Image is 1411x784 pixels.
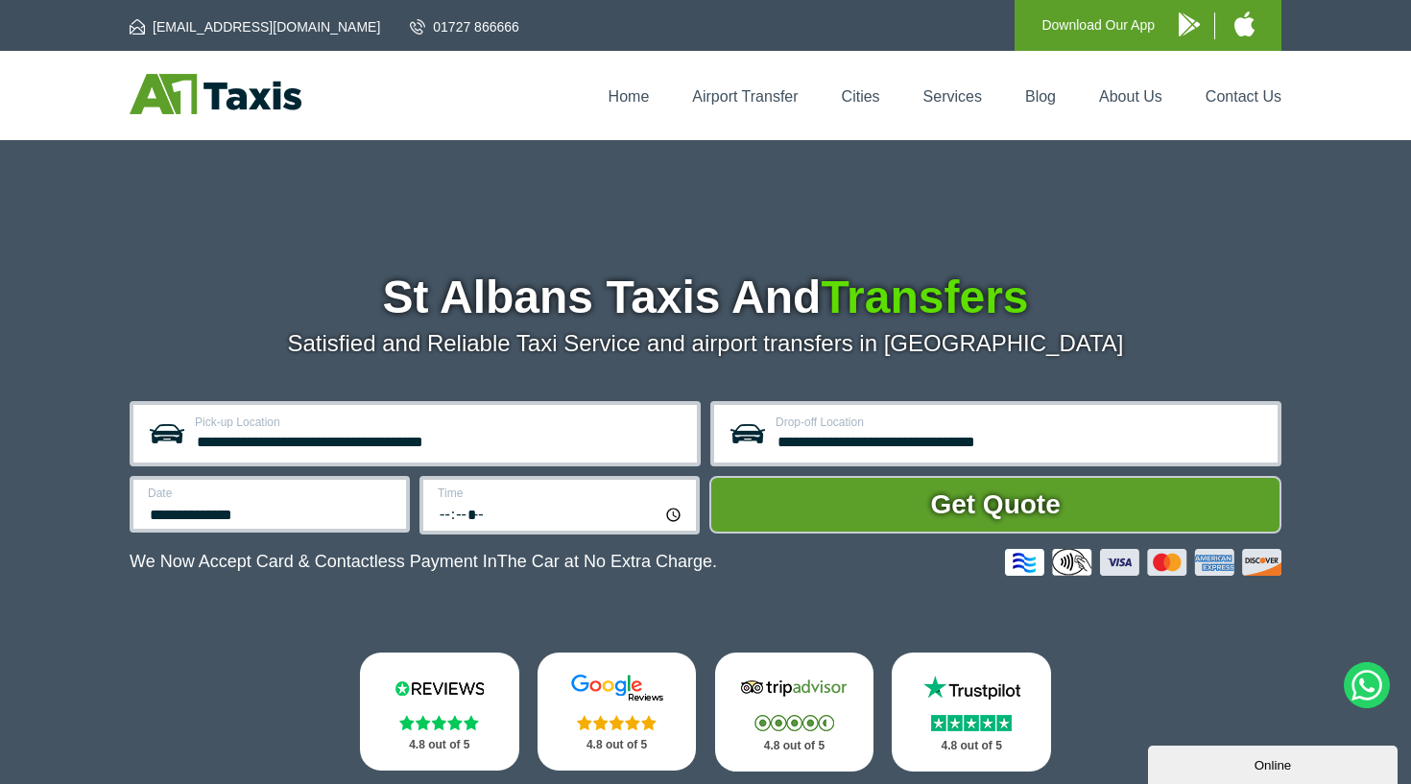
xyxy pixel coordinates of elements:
img: Stars [931,715,1012,731]
img: Credit And Debit Cards [1005,549,1281,576]
img: Tripadvisor [736,674,851,702]
a: Trustpilot Stars 4.8 out of 5 [892,653,1051,772]
a: Reviews.io Stars 4.8 out of 5 [360,653,519,771]
p: Satisfied and Reliable Taxi Service and airport transfers in [GEOGRAPHIC_DATA] [130,330,1281,357]
p: Download Our App [1041,13,1155,37]
img: Stars [754,715,834,731]
img: A1 Taxis iPhone App [1234,12,1255,36]
p: We Now Accept Card & Contactless Payment In [130,552,717,572]
a: Services [923,88,982,105]
a: Airport Transfer [692,88,798,105]
a: [EMAIL_ADDRESS][DOMAIN_NAME] [130,17,380,36]
label: Pick-up Location [195,416,685,428]
h1: St Albans Taxis And [130,274,1281,321]
p: 4.8 out of 5 [381,733,498,757]
a: 01727 866666 [410,17,519,36]
span: The Car at No Extra Charge. [497,552,717,571]
label: Date [148,487,395,499]
a: Cities [842,88,880,105]
a: Blog [1025,88,1056,105]
img: Trustpilot [914,674,1029,702]
label: Time [438,487,684,499]
img: Google [560,674,675,702]
button: Get Quote [709,476,1281,534]
img: Stars [399,715,479,730]
img: Stars [577,715,657,730]
p: 4.8 out of 5 [736,734,853,758]
span: Transfers [821,272,1028,322]
p: 4.8 out of 5 [559,733,676,757]
iframe: chat widget [1148,742,1401,784]
a: Home [609,88,650,105]
a: Contact Us [1206,88,1281,105]
img: Reviews.io [382,674,497,702]
a: Google Stars 4.8 out of 5 [538,653,697,771]
a: About Us [1099,88,1162,105]
label: Drop-off Location [776,416,1266,428]
a: Tripadvisor Stars 4.8 out of 5 [715,653,874,772]
img: A1 Taxis Android App [1179,12,1200,36]
img: A1 Taxis St Albans LTD [130,74,301,114]
p: 4.8 out of 5 [913,734,1030,758]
